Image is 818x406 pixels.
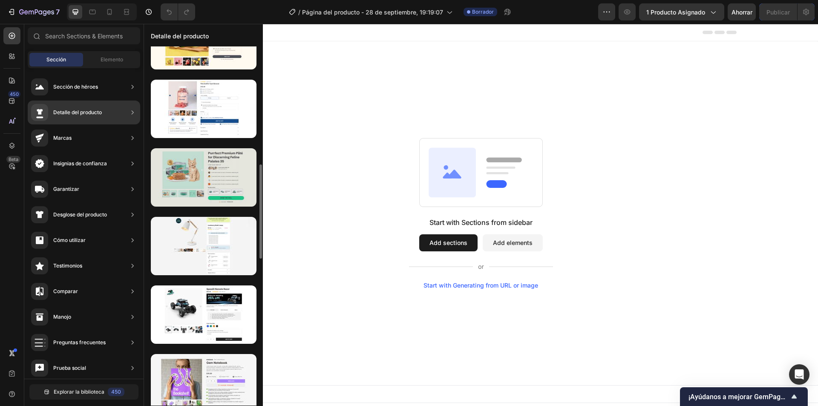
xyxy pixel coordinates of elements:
font: 450 [10,91,19,97]
input: Search Sections & Elements [28,27,140,44]
font: Sección [46,56,66,63]
font: 7 [56,8,60,16]
font: Marcas [53,135,72,141]
font: Comparar [53,288,78,294]
font: Manojo [53,314,71,320]
font: Publicar [766,9,790,16]
font: 450 [111,389,121,395]
font: Página del producto - 28 de septiembre, 19:19:07 [302,9,443,16]
button: Ahorrar [728,3,756,20]
font: Testimonios [53,262,82,269]
font: Beta [9,156,18,162]
div: Abrir Intercom Messenger [789,364,809,385]
button: 1 producto asignado [639,3,724,20]
div: Deshacer/Rehacer [161,3,195,20]
button: Publicar [759,3,797,20]
button: Add elements [339,210,399,227]
font: Insignias de confianza [53,160,107,167]
font: Prueba social [53,365,86,371]
font: / [298,9,300,16]
font: Sección de héroes [53,84,98,90]
button: Add sections [276,210,334,227]
font: Detalle del producto [53,109,102,115]
font: Elemento [101,56,123,63]
font: Desglose del producto [53,211,107,218]
div: Start with Sections from sidebar [286,193,389,204]
font: Explorar la biblioteca [54,389,104,395]
button: Explorar la biblioteca450 [29,384,138,400]
font: ¡Ayúdanos a mejorar GemPages! [688,393,789,401]
iframe: Área de diseño [144,24,818,406]
font: Garantizar [53,186,79,192]
font: Cómo utilizar [53,237,86,243]
div: Start with Generating from URL or image [280,258,395,265]
button: Mostrar encuesta - ¡Ayúdanos a mejorar GemPages! [688,392,799,402]
font: Borrador [472,9,494,15]
font: Ahorrar [732,9,752,16]
button: 7 [3,3,63,20]
font: 1 producto asignado [646,9,705,16]
font: Preguntas frecuentes [53,339,106,346]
